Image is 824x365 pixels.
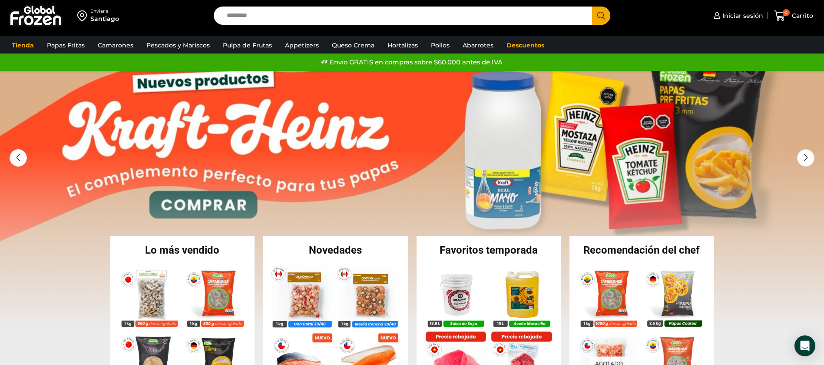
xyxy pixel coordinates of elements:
a: Queso Crema [328,37,379,54]
a: Tienda [7,37,38,54]
h2: Recomendación del chef [569,245,714,255]
a: Hortalizas [383,37,422,54]
a: Papas Fritas [43,37,89,54]
a: Descuentos [502,37,549,54]
span: Carrito [790,11,813,20]
button: Search button [592,7,610,25]
h2: Lo más vendido [110,245,255,255]
a: 0 Carrito [772,6,815,26]
div: Open Intercom Messenger [794,335,815,356]
span: 0 [783,9,790,16]
div: Santiago [90,14,119,23]
img: address-field-icon.svg [77,8,90,23]
div: Next slide [797,149,814,167]
div: Enviar a [90,8,119,14]
a: Camarones [93,37,138,54]
a: Pescados y Mariscos [142,37,214,54]
a: Iniciar sesión [711,7,763,24]
h2: Novedades [263,245,408,255]
div: Previous slide [10,149,27,167]
span: Iniciar sesión [720,11,763,20]
a: Abarrotes [458,37,498,54]
a: Pulpa de Frutas [218,37,276,54]
a: Pollos [427,37,454,54]
a: Appetizers [281,37,323,54]
h2: Favoritos temporada [417,245,561,255]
